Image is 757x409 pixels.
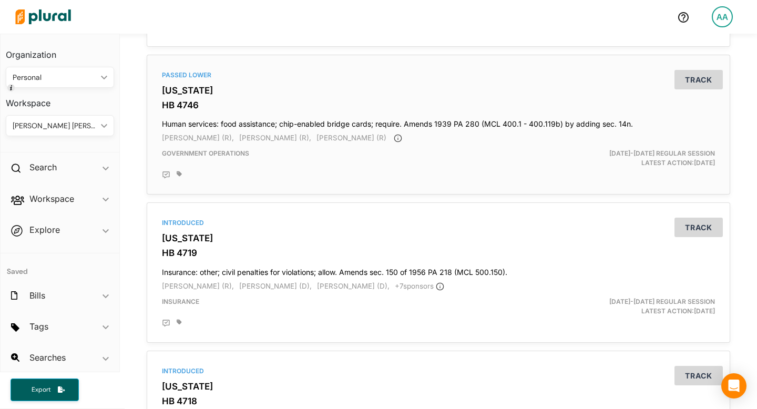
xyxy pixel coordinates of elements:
[29,290,45,301] h2: Bills
[316,134,386,142] span: [PERSON_NAME] (R)
[162,396,715,406] h3: HB 4718
[674,366,723,385] button: Track
[162,298,199,305] span: Insurance
[162,100,715,110] h3: HB 4746
[6,88,114,111] h3: Workspace
[162,282,234,290] span: [PERSON_NAME] (R),
[11,379,79,401] button: Export
[162,366,715,376] div: Introduced
[13,120,97,131] div: [PERSON_NAME] [PERSON_NAME]-MUTAKALLIM
[177,319,182,325] div: Add tags
[162,85,715,96] h3: [US_STATE]
[162,134,234,142] span: [PERSON_NAME] (R),
[162,319,170,328] div: Add Position Statement
[162,381,715,392] h3: [US_STATE]
[162,70,715,80] div: Passed Lower
[162,263,715,277] h4: Insurance: other; civil penalties for violations; allow. Amends sec. 150 of 1956 PA 218 (MCL 500....
[29,321,48,332] h2: Tags
[162,149,249,157] span: GOVERNMENT OPERATIONS
[24,385,58,394] span: Export
[29,193,74,204] h2: Workspace
[162,171,170,179] div: Add Position Statement
[29,161,57,173] h2: Search
[29,352,66,363] h2: Searches
[317,282,390,290] span: [PERSON_NAME] (D),
[162,115,715,129] h4: Human services: food assistance; chip-enabled bridge cards; require. Amends 1939 PA 280 (MCL 400....
[162,248,715,258] h3: HB 4719
[674,218,723,237] button: Track
[609,298,715,305] span: [DATE]-[DATE] Regular Session
[703,2,741,32] a: AA
[712,6,733,27] div: AA
[6,83,16,93] div: Tooltip anchor
[239,282,312,290] span: [PERSON_NAME] (D),
[177,171,182,177] div: Add tags
[395,282,444,290] span: + 7 sponsor s
[162,233,715,243] h3: [US_STATE]
[239,134,311,142] span: [PERSON_NAME] (R),
[1,253,119,279] h4: Saved
[674,70,723,89] button: Track
[533,297,723,316] div: Latest Action: [DATE]
[13,72,97,83] div: Personal
[6,39,114,63] h3: Organization
[162,218,715,228] div: Introduced
[721,373,746,398] div: Open Intercom Messenger
[533,149,723,168] div: Latest Action: [DATE]
[29,224,60,236] h2: Explore
[609,149,715,157] span: [DATE]-[DATE] Regular Session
